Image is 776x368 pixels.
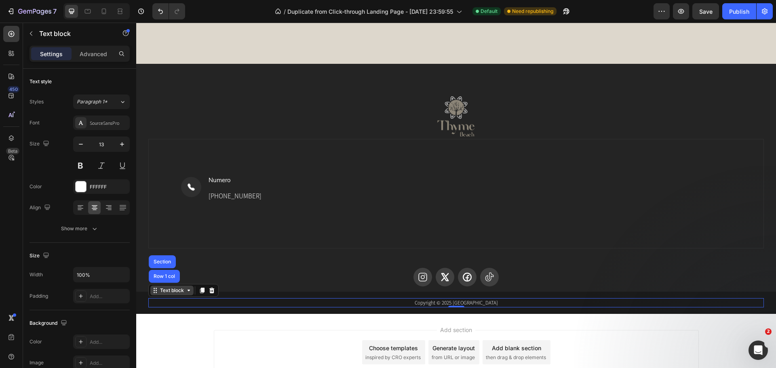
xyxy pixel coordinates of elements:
[30,359,44,366] div: Image
[749,341,768,360] iframe: Intercom live chat
[80,50,107,58] p: Advanced
[512,8,553,15] span: Need republishing
[136,23,776,368] iframe: Design area
[40,50,63,58] p: Settings
[61,225,99,233] div: Show more
[90,360,128,367] div: Add...
[233,321,282,330] div: Choose templates
[481,8,498,15] span: Default
[30,183,42,190] div: Color
[30,221,130,236] button: Show more
[74,267,129,282] input: Auto
[296,321,339,330] div: Generate layout
[12,275,628,285] div: Rich Text Editor. Editing area: main
[288,74,352,117] img: gempages_564152846958724107-bd7609b4-3f3d-43d6-b175-6a42feaef9a9.png
[30,202,52,213] div: Align
[22,264,49,271] div: Text block
[90,293,128,300] div: Add...
[699,8,713,15] span: Save
[295,331,339,339] span: from URL or image
[30,78,52,85] div: Text style
[73,95,130,109] button: Paragraph 1*
[30,338,42,345] div: Color
[30,250,51,261] div: Size
[729,7,749,16] div: Publish
[152,3,185,19] div: Undo/Redo
[90,183,128,191] div: FFFFFF
[77,98,108,105] span: Paragraph 1*
[301,303,339,311] span: Add section
[90,120,128,127] div: SourceSansPro
[229,331,285,339] span: inspired by CRO experts
[6,148,19,154] div: Beta
[284,7,286,16] span: /
[287,7,453,16] span: Duplicate from Click-through Landing Page - [DATE] 23:59:55
[30,292,48,300] div: Padding
[30,271,43,278] div: Width
[39,29,108,38] p: Text block
[722,3,756,19] button: Publish
[30,119,40,126] div: Font
[350,331,410,339] span: then drag & drop elements
[356,321,405,330] div: Add blank section
[72,154,95,161] span: Numero
[30,318,69,329] div: Background
[90,339,128,346] div: Add...
[765,328,772,335] span: 2
[3,3,60,19] button: 7
[72,169,125,178] span: [PHONE_NUMBER]
[16,251,40,256] div: Row 1 col
[45,154,65,175] img: Alt Image
[8,86,19,93] div: 450
[16,237,36,242] div: Section
[30,98,44,105] div: Styles
[13,276,627,284] p: Copyright © 2025 [GEOGRAPHIC_DATA]
[692,3,719,19] button: Save
[53,6,57,16] p: 7
[30,139,51,149] div: Size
